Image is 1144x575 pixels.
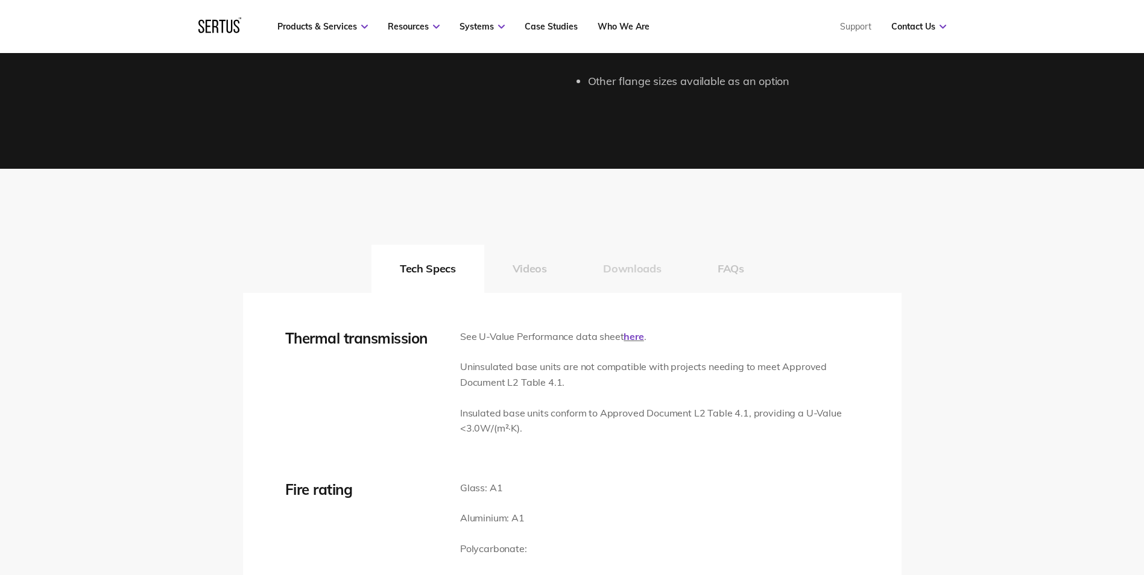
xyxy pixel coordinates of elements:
[689,245,773,293] button: FAQs
[388,21,440,32] a: Resources
[840,21,871,32] a: Support
[624,330,643,342] a: here
[525,21,578,32] a: Case Studies
[927,435,1144,575] iframe: Chat Widget
[588,73,902,90] li: Other flange sizes available as an option
[460,406,859,436] p: Insulated base units conform to Approved Document L2 Table 4.1, providing a U-Value <3.0W/(m²·K).
[460,329,859,345] p: See U-Value Performance data sheet .
[460,541,543,557] p: Polycarbonate:
[460,359,859,390] p: Uninsulated base units are not compatible with projects needing to meet Approved Document L2 Tabl...
[460,21,505,32] a: Systems
[460,480,543,496] p: Glass: A1
[891,21,946,32] a: Contact Us
[575,245,689,293] button: Downloads
[484,245,575,293] button: Videos
[285,329,442,347] div: Thermal transmission
[598,21,649,32] a: Who We Are
[460,511,543,526] p: Aluminium: A1
[277,21,368,32] a: Products & Services
[285,480,442,498] div: Fire rating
